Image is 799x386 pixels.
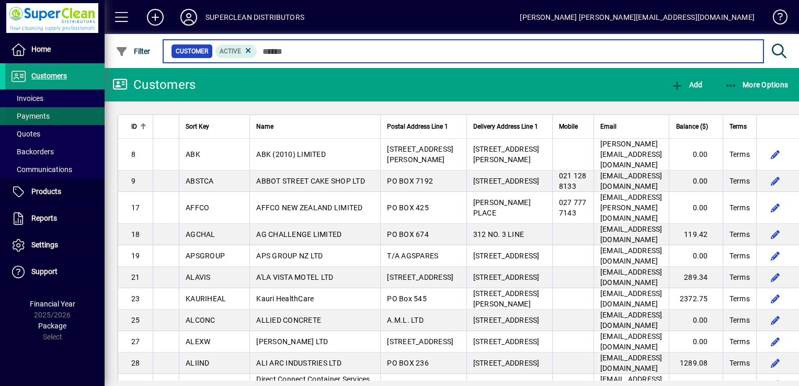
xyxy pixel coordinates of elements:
span: 17 [131,203,140,212]
button: Edit [767,226,784,243]
span: ABSTCA [186,177,214,185]
a: Knowledge Base [765,2,786,36]
span: Sort Key [186,121,209,132]
button: Edit [767,199,784,216]
span: Customer [176,46,208,56]
span: Settings [31,241,58,249]
span: [STREET_ADDRESS] [473,177,540,185]
button: More Options [722,75,791,94]
span: Terms [729,229,750,240]
button: Edit [767,269,784,286]
div: Name [256,121,374,132]
button: Add [139,8,172,27]
span: Email [600,121,617,132]
span: Home [31,45,51,53]
span: PO BOX 674 [387,230,429,239]
button: Profile [172,8,206,27]
span: [PERSON_NAME][EMAIL_ADDRESS][DOMAIN_NAME] [600,140,663,169]
span: Terms [729,315,750,325]
span: [EMAIL_ADDRESS][DOMAIN_NAME] [600,246,663,265]
span: AFFCO [186,203,209,212]
button: Add [668,75,705,94]
td: 0.00 [669,192,723,224]
span: Backorders [10,147,54,156]
span: [EMAIL_ADDRESS][DOMAIN_NAME] [600,268,663,287]
span: [STREET_ADDRESS] [473,273,540,281]
td: 0.00 [669,245,723,267]
span: Financial Year [30,300,75,308]
span: APS GROUP NZ LTD [256,252,323,260]
span: [STREET_ADDRESS][PERSON_NAME] [473,145,540,164]
button: Edit [767,312,784,328]
button: Edit [767,173,784,189]
td: 1289.08 [669,353,723,374]
span: [EMAIL_ADDRESS][PERSON_NAME][DOMAIN_NAME] [600,193,663,222]
span: Terms [729,176,750,186]
div: SUPERCLEAN DISTRIBUTORS [206,9,304,26]
span: 027 777 7143 [559,198,587,217]
button: Edit [767,247,784,264]
span: Reports [31,214,57,222]
div: [PERSON_NAME] [PERSON_NAME][EMAIL_ADDRESS][DOMAIN_NAME] [520,9,755,26]
span: Terms [729,272,750,282]
td: 0.00 [669,171,723,192]
span: ALCONC [186,316,215,324]
span: Terms [729,336,750,347]
span: Payments [10,112,50,120]
span: [STREET_ADDRESS] [473,316,540,324]
span: [STREET_ADDRESS] [473,359,540,367]
span: 25 [131,316,140,324]
button: Edit [767,333,784,350]
span: ABK [186,150,200,158]
a: Backorders [5,143,105,161]
span: 28 [131,359,140,367]
td: 0.00 [669,331,723,353]
span: [STREET_ADDRESS][PERSON_NAME] [387,145,453,164]
td: 119.42 [669,224,723,245]
div: Customers [112,76,196,93]
button: Edit [767,146,784,163]
span: 8 [131,150,135,158]
span: AFFCO NEW ZEALAND LIMITED [256,203,362,212]
span: Terms [729,121,747,132]
span: Communications [10,165,72,174]
span: Invoices [10,94,43,103]
span: 9 [131,177,135,185]
td: 0.00 [669,310,723,331]
span: [EMAIL_ADDRESS][DOMAIN_NAME] [600,311,663,330]
span: Name [256,121,273,132]
span: T/A AGSPARES [387,252,438,260]
span: Delivery Address Line 1 [473,121,538,132]
span: ALIIND [186,359,210,367]
span: Terms [729,149,750,160]
span: [EMAIL_ADDRESS][DOMAIN_NAME] [600,354,663,372]
span: Customers [31,72,67,80]
div: ID [131,121,146,132]
span: Kauri HealthCare [256,294,314,303]
span: ABBOT STREET CAKE SHOP LTD [256,177,365,185]
mat-chip: Activation Status: Active [215,44,257,58]
span: AG CHALLENGE LIMITED [256,230,341,239]
span: [EMAIL_ADDRESS][DOMAIN_NAME] [600,332,663,351]
span: PO BOX 425 [387,203,429,212]
span: Add [671,81,702,89]
span: Package [38,322,66,330]
span: [PERSON_NAME] PLACE [473,198,531,217]
div: Mobile [559,121,587,132]
span: [PERSON_NAME] LTD [256,337,328,346]
span: Postal Address Line 1 [387,121,448,132]
span: Terms [729,358,750,368]
span: Quotes [10,130,40,138]
span: Terms [729,202,750,213]
button: Edit [767,355,784,371]
span: [EMAIL_ADDRESS][DOMAIN_NAME] [600,289,663,308]
span: ALI ARC INDUSTRIES LTD [256,359,341,367]
span: [STREET_ADDRESS] [473,337,540,346]
span: PO Box 545 [387,294,427,303]
span: [EMAIL_ADDRESS][DOMAIN_NAME] [600,172,663,190]
span: ALEXW [186,337,210,346]
a: Invoices [5,89,105,107]
span: [STREET_ADDRESS] [387,337,453,346]
span: [STREET_ADDRESS][PERSON_NAME] [473,289,540,308]
td: 0.00 [669,139,723,171]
